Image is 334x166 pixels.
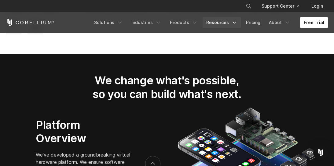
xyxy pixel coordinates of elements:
[306,1,328,12] a: Login
[36,118,133,145] h3: Platform Overview
[128,17,165,28] a: Industries
[203,17,241,28] a: Resources
[243,1,254,12] button: Search
[257,1,304,12] a: Support Center
[238,1,328,12] div: Navigation Menu
[6,19,55,26] a: Corellium Home
[90,17,127,28] a: Solutions
[90,17,328,28] div: Navigation Menu
[265,17,294,28] a: About
[90,74,244,101] h2: We change what's possible, so you can build what's next.
[242,17,264,28] a: Pricing
[313,145,328,160] div: Open Intercom Messenger
[166,17,201,28] a: Products
[300,17,328,28] a: Free Trial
